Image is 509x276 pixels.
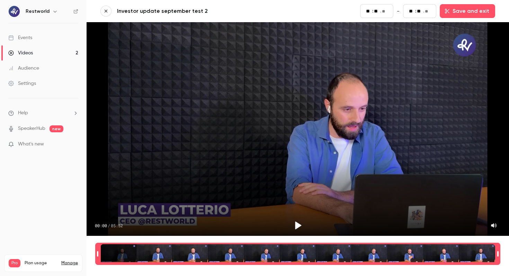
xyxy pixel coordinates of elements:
[382,8,387,15] input: milliseconds
[487,219,501,232] button: Mute
[61,260,78,266] a: Manage
[495,243,500,264] div: Time range seconds end time
[423,8,424,15] span: .
[425,8,430,15] input: milliseconds
[8,109,78,117] li: help-dropdown-opener
[18,141,44,148] span: What's new
[87,22,509,236] section: Video player
[95,243,100,264] div: Time range seconds start time
[18,125,45,132] a: SpeakerHub
[95,223,107,228] span: 00:00
[440,4,495,18] button: Save and exit
[8,65,39,72] div: Audience
[9,259,20,267] span: Pro
[409,7,414,15] input: minutes
[70,141,78,148] iframe: Noticeable Trigger
[8,80,36,87] div: Settings
[415,8,416,15] span: :
[360,4,393,18] fieldset: 00:00.00
[8,50,33,56] div: Videos
[374,7,379,15] input: seconds
[95,223,123,228] div: 00:00
[380,8,381,15] span: .
[108,223,110,228] span: /
[366,7,372,15] input: minutes
[417,7,422,15] input: seconds
[8,34,32,41] div: Events
[25,260,57,266] span: Plan usage
[289,217,306,234] button: Play
[50,125,63,132] span: new
[397,7,400,15] span: -
[372,8,373,15] span: :
[100,244,495,264] div: Time range selector
[117,7,283,15] a: Investor update september test 2
[26,8,50,15] h6: Restworld
[403,4,436,18] fieldset: 05:52.74
[111,223,123,228] span: 05:52
[9,6,20,17] img: Restworld
[18,109,28,117] span: Help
